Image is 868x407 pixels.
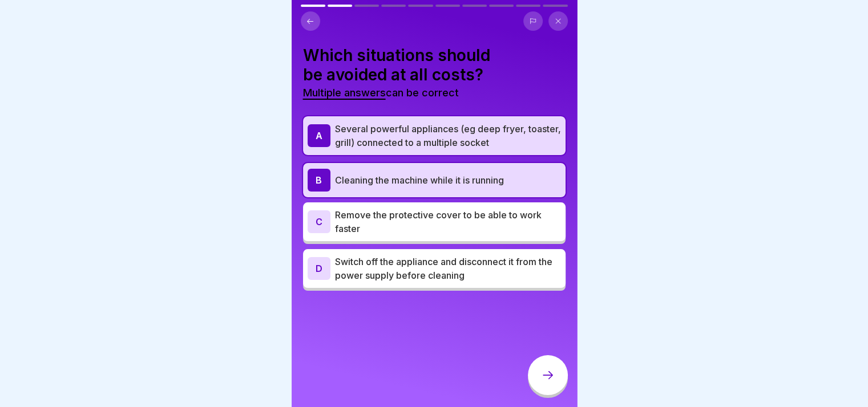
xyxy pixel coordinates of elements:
font: Multiple answers [303,87,386,99]
font: Which situations should be avoided at all costs? [303,46,490,84]
font: Cleaning the machine while it is running [335,174,504,186]
font: D [316,263,322,274]
font: Several powerful appliances (eg deep fryer, toaster, grill) connected to a multiple socket [335,123,561,148]
font: Switch off the appliance and disconnect it from the power supply before cleaning [335,256,552,281]
font: A [316,130,322,141]
font: Remove the protective cover to be able to work faster [335,209,542,234]
font: B [316,174,322,186]
font: C [316,216,322,227]
font: can be correct [386,87,459,99]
